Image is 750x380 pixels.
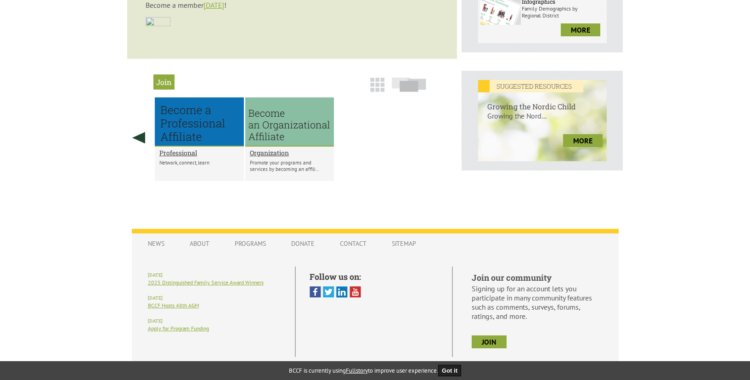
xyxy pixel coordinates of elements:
[472,272,603,283] h5: Join our community
[563,134,603,147] a: more
[472,335,507,348] a: join
[323,286,334,298] img: Twitter
[350,286,361,298] img: You Tube
[159,159,239,166] p: Network, connect, learn
[383,235,425,252] a: Sitemap
[153,74,175,90] h2: Join
[561,23,600,36] a: more
[148,302,199,309] a: BCCF Hosts 48th AGM
[522,5,604,19] p: Family Demographics by Regional District
[148,325,209,332] a: Apply for Program Funding
[282,235,324,252] a: Donate
[146,0,439,10] p: Become a member !
[478,92,607,111] h6: Growing the Nordic Child
[331,235,376,252] a: Contact
[310,271,439,282] h5: Follow us on:
[148,318,281,324] h6: [DATE]
[180,235,219,252] a: About
[310,286,321,298] img: Facebook
[472,284,603,321] p: Signing up for an account lets you participate in many community features such as comments, surve...
[346,367,368,374] a: Fullstory
[389,82,429,96] a: Slide View
[438,365,461,376] button: Got it
[392,77,426,92] img: slide-icon.png
[155,97,244,181] li: Professional
[370,78,384,92] img: grid-icon.png
[250,159,330,172] p: Promote your programs and services by becoming an affili...
[367,82,387,96] a: Grid View
[226,235,275,252] a: Programs
[139,235,174,252] a: News
[250,148,330,157] a: Organization
[159,148,239,157] a: Professional
[336,286,348,298] img: Linked In
[203,0,224,10] a: [DATE]
[245,97,334,181] li: Organization
[478,111,607,130] p: Growing the Nord...
[148,279,264,286] a: 2025 Distinguished Family Service Award Winners
[478,80,583,92] em: SUGGESTED RESOURCES
[148,272,281,278] h6: [DATE]
[148,295,281,301] h6: [DATE]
